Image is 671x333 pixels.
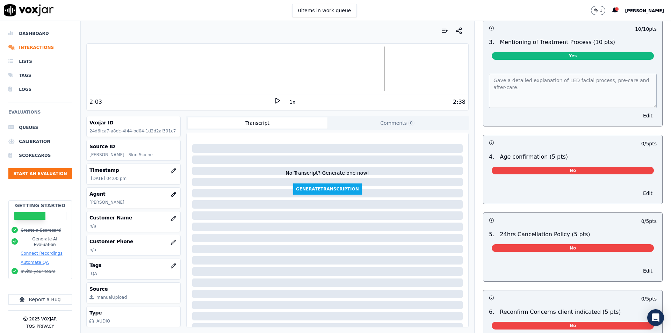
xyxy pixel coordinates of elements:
a: Tags [8,68,72,82]
span: [PERSON_NAME] [625,8,664,13]
h3: Timestamp [89,167,177,174]
p: n/a [89,223,177,229]
button: 1 [591,6,613,15]
p: 4 . [486,153,497,161]
div: AUDIO [96,318,110,324]
button: Automate QA [21,260,49,265]
button: Start an Evaluation [8,168,72,179]
p: 0 / 5 pts [641,140,657,147]
p: 24hrs Cancellation Policy (5 pts) [500,230,590,239]
h3: Customer Name [89,214,177,221]
button: Report a Bug [8,294,72,305]
div: Open Intercom Messenger [647,309,664,326]
button: Edit [639,188,657,198]
h3: Customer Phone [89,238,177,245]
p: 0 / 5 pts [641,295,657,302]
a: Calibration [8,135,72,149]
p: 0 / 5 pts [641,218,657,225]
p: QA [91,271,177,276]
h6: Evaluations [8,108,72,121]
button: Edit [639,266,657,276]
p: [DATE] 04:00 pm [91,176,177,181]
h3: Agent [89,190,177,197]
button: TOS [26,324,35,329]
p: 6 . [486,308,497,316]
p: [PERSON_NAME] - Skin Sciene [89,152,177,158]
a: Scorecards [8,149,72,162]
p: 5 . [486,230,497,239]
p: [PERSON_NAME] [89,200,177,205]
h3: Voxjar ID [89,119,177,126]
h3: Tags [89,262,177,269]
h3: Source ID [89,143,177,150]
button: Generate AI Evaluation [21,236,69,247]
p: 1 [600,8,603,13]
h3: Type [89,309,177,316]
img: voxjar logo [4,4,54,16]
button: Privacy [37,324,54,329]
h3: Source [89,285,177,292]
span: 0 [408,120,414,126]
button: Transcript [188,117,327,129]
h2: Getting Started [15,202,65,209]
button: Edit [639,111,657,121]
p: Mentioning of Treatment Process (10 pts) [500,38,615,46]
p: n/a [89,247,177,253]
span: Yes [492,52,654,60]
a: Interactions [8,41,72,55]
button: 0items in work queue [292,4,357,17]
button: Connect Recordings [21,251,63,256]
button: GenerateTranscription [293,183,362,195]
p: 10 / 10 pts [635,26,657,32]
span: No [492,167,654,174]
span: No [492,322,654,330]
a: Dashboard [8,27,72,41]
button: Comments [327,117,467,129]
button: [PERSON_NAME] [625,6,671,15]
a: Logs [8,82,72,96]
div: No Transcript? Generate one now! [286,169,369,183]
div: 2:03 [89,98,102,106]
button: Create a Scorecard [21,227,61,233]
button: Invite your team [21,269,55,274]
div: manualUpload [96,295,127,300]
p: 3 . [486,38,497,46]
p: Reconfirm Concerns client indicated (5 pts) [500,308,621,316]
p: Age confirmation (5 pts) [500,153,568,161]
a: Queues [8,121,72,135]
div: 2:38 [453,98,466,106]
span: No [492,244,654,252]
p: 24d6fca7-a8dc-4f44-bd04-1d2d2af391c7 [89,128,177,134]
button: 1 [591,6,606,15]
p: 2025 Voxjar [29,316,57,322]
button: 1x [288,97,297,107]
a: Lists [8,55,72,68]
